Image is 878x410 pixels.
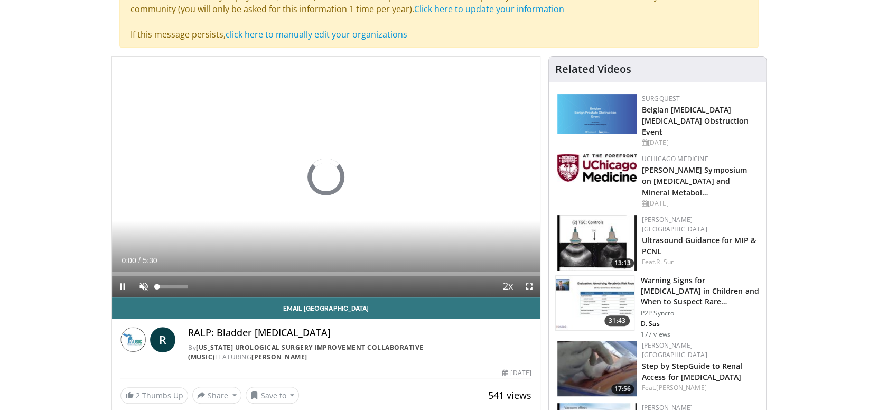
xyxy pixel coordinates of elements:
[557,154,637,182] img: 5f87bdfb-7fdf-48f0-85f3-b6bcda6427bf.jpg.150x105_q85_autocrop_double_scale_upscale_version-0.2.jpg
[557,341,637,396] a: 17:56
[642,199,758,208] div: [DATE]
[120,387,188,404] a: 2 Thumbs Up
[642,341,707,359] a: [PERSON_NAME] [GEOGRAPHIC_DATA]
[120,327,146,352] img: Michigan Urological Surgery Improvement Collaborative (MUSIC)
[150,327,175,352] a: R
[556,276,634,331] img: b1bc6859-4bdd-4be1-8442-b8b8c53ce8a1.150x105_q85_crop-smart_upscale.jpg
[502,368,531,378] div: [DATE]
[188,343,424,361] a: [US_STATE] Urological Surgery Improvement Collaborative (MUSIC)
[122,256,136,265] span: 0:00
[642,361,743,382] a: Step by StepGuide to Renal Access for [MEDICAL_DATA]
[414,3,564,15] a: Click here to update your information
[642,383,758,393] div: Feat.
[112,272,540,276] div: Progress Bar
[251,352,307,361] a: [PERSON_NAME]
[519,276,540,297] button: Fullscreen
[641,309,760,318] p: P2P Syncro
[112,297,540,319] a: Email [GEOGRAPHIC_DATA]
[611,258,634,268] span: 13:13
[641,330,670,339] p: 177 views
[143,256,157,265] span: 5:30
[557,341,637,396] img: be78edef-9c83-4ca4-81c3-bb590ce75b9a.150x105_q85_crop-smart_upscale.jpg
[642,154,708,163] a: UChicago Medicine
[246,387,300,404] button: Save to
[557,94,637,134] img: 08d442d2-9bc4-4584-b7ef-4efa69e0f34c.png.150x105_q85_autocrop_double_scale_upscale_version-0.2.png
[133,276,154,297] button: Unmute
[641,320,760,328] p: D. Sas
[604,315,630,326] span: 31:43
[642,105,749,137] a: Belgian [MEDICAL_DATA] [MEDICAL_DATA] Obstruction Event
[642,215,707,234] a: [PERSON_NAME] [GEOGRAPHIC_DATA]
[498,276,519,297] button: Playback Rate
[488,389,531,402] span: 541 views
[188,327,531,339] h4: RALP: Bladder [MEDICAL_DATA]
[656,257,674,266] a: R. Sur
[192,387,241,404] button: Share
[642,138,758,147] div: [DATE]
[642,94,680,103] a: Surgquest
[641,275,760,307] h3: Warning Signs for [MEDICAL_DATA] in Children and When to Suspect Rare…
[112,57,540,297] video-js: Video Player
[157,285,187,288] div: Volume Level
[656,383,706,392] a: [PERSON_NAME]
[188,343,531,362] div: By FEATURING
[226,29,407,40] a: click here to manually edit your organizations
[557,215,637,271] img: ae74b246-eda0-4548-a041-8444a00e0b2d.150x105_q85_crop-smart_upscale.jpg
[642,165,747,197] a: [PERSON_NAME] Symposium on [MEDICAL_DATA] and Mineral Metabol…
[555,63,631,76] h4: Related Videos
[138,256,141,265] span: /
[555,275,760,339] a: 31:43 Warning Signs for [MEDICAL_DATA] in Children and When to Suspect Rare… P2P Syncro D. Sas 17...
[112,276,133,297] button: Pause
[642,235,756,256] a: Ultrasound Guidance for MIP & PCNL
[557,215,637,271] a: 13:13
[611,384,634,394] span: 17:56
[642,257,758,267] div: Feat.
[136,390,140,400] span: 2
